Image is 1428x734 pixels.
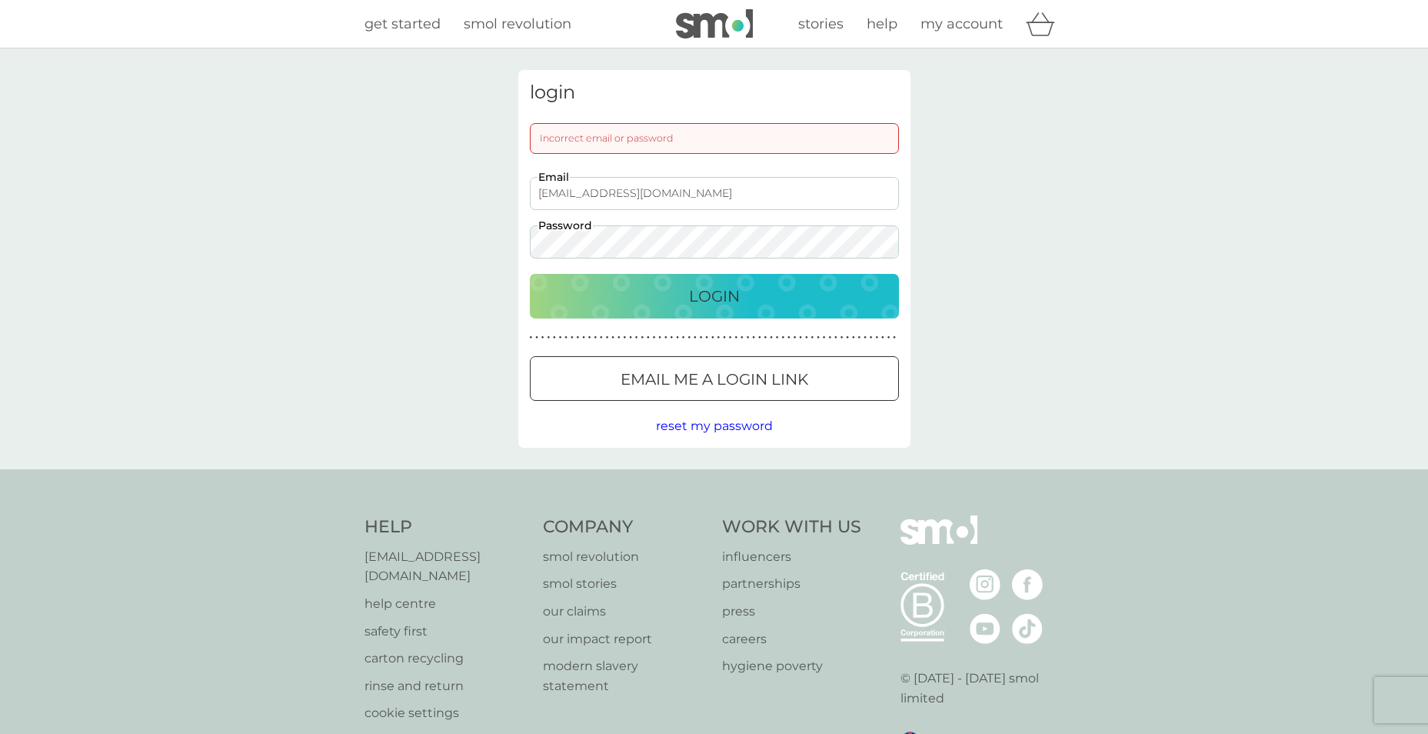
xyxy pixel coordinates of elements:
[764,334,767,342] p: ●
[722,602,861,622] a: press
[653,334,656,342] p: ●
[823,334,826,342] p: ●
[564,334,568,342] p: ●
[887,334,890,342] p: ●
[543,629,707,649] a: our impact report
[364,622,528,642] a: safety first
[920,13,1003,35] a: my account
[530,82,899,104] h3: login
[364,13,441,35] a: get started
[535,334,538,342] p: ●
[711,334,714,342] p: ●
[588,334,591,342] p: ●
[600,334,603,342] p: ●
[758,334,761,342] p: ●
[799,334,802,342] p: ●
[781,334,784,342] p: ●
[658,334,661,342] p: ●
[543,602,707,622] p: our claims
[547,334,550,342] p: ●
[464,13,571,35] a: smol revolution
[689,284,740,309] p: Login
[543,547,707,567] p: smol revolution
[798,15,844,32] span: stories
[717,334,721,342] p: ●
[543,515,707,539] h4: Company
[828,334,831,342] p: ●
[364,594,528,614] a: help centre
[741,334,744,342] p: ●
[543,656,707,696] a: modern slavery statement
[817,334,820,342] p: ●
[900,515,977,568] img: smol
[805,334,808,342] p: ●
[722,574,861,594] a: partnerships
[671,334,674,342] p: ●
[834,334,837,342] p: ●
[464,15,571,32] span: smol revolution
[617,334,621,342] p: ●
[920,15,1003,32] span: my account
[1012,613,1043,644] img: visit the smol Tiktok page
[543,574,707,594] a: smol stories
[530,123,899,154] div: Incorrect email or password
[656,419,773,433] span: reset my password
[530,274,899,319] button: Login
[687,334,691,342] p: ●
[364,515,528,539] h4: Help
[729,334,732,342] p: ●
[700,334,703,342] p: ●
[364,547,528,586] a: [EMAIL_ADDRESS][DOMAIN_NAME]
[656,416,773,436] button: reset my password
[676,9,753,38] img: smol
[676,334,679,342] p: ●
[541,334,544,342] p: ●
[553,334,556,342] p: ●
[530,334,533,342] p: ●
[875,334,878,342] p: ●
[867,13,897,35] a: help
[606,334,609,342] p: ●
[624,334,627,342] p: ●
[787,334,791,342] p: ●
[621,367,808,392] p: Email me a login link
[840,334,844,342] p: ●
[970,613,1000,644] img: visit the smol Youtube page
[1026,8,1064,39] div: basket
[858,334,861,342] p: ●
[364,15,441,32] span: get started
[364,676,528,696] a: rinse and return
[364,703,528,723] a: cookie settings
[629,334,632,342] p: ●
[722,547,861,567] a: influencers
[682,334,685,342] p: ●
[734,334,737,342] p: ●
[694,334,697,342] p: ●
[530,356,899,401] button: Email me a login link
[364,649,528,669] a: carton recycling
[846,334,849,342] p: ●
[594,334,597,342] p: ●
[723,334,726,342] p: ●
[635,334,638,342] p: ●
[776,334,779,342] p: ●
[611,334,614,342] p: ●
[881,334,884,342] p: ●
[705,334,708,342] p: ●
[722,656,861,676] a: hygiene poverty
[722,629,861,649] a: careers
[722,515,861,539] h4: Work With Us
